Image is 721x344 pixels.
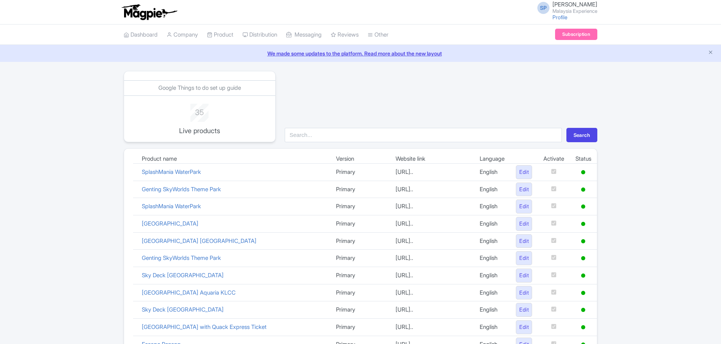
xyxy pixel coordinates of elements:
td: Status [570,155,597,164]
td: [URL].. [390,301,474,319]
a: Edit [516,234,532,248]
a: Subscription [555,29,597,40]
a: Edit [516,183,532,197]
td: Primary [330,284,390,301]
td: English [474,267,510,284]
td: [URL].. [390,318,474,336]
span: SP [537,2,549,14]
td: [URL].. [390,284,474,301]
td: English [474,284,510,301]
a: Edit [516,269,532,283]
td: Primary [330,318,390,336]
a: Profile [552,14,568,20]
a: Sky Deck [GEOGRAPHIC_DATA] [142,272,224,279]
td: Version [330,155,390,164]
a: Messaging [286,25,322,45]
button: Search [566,128,597,142]
div: 35 [169,104,230,118]
td: English [474,198,510,215]
td: [URL].. [390,198,474,215]
button: Close announcement [708,49,713,57]
a: Edit [516,200,532,213]
p: Live products [169,126,230,136]
a: Reviews [331,25,359,45]
td: English [474,318,510,336]
td: Primary [330,232,390,250]
a: [GEOGRAPHIC_DATA] [142,220,198,227]
a: Google Things to do set up guide [158,84,241,91]
td: Primary [330,164,390,181]
a: [GEOGRAPHIC_DATA] [GEOGRAPHIC_DATA] [142,237,256,244]
td: [URL].. [390,267,474,284]
td: Primary [330,301,390,319]
a: Edit [516,320,532,334]
td: [URL].. [390,215,474,232]
a: Genting SkyWorlds Theme Park [142,254,221,261]
small: Malaysia Experience [552,9,597,14]
a: Edit [516,303,532,317]
a: Edit [516,217,532,231]
a: Distribution [242,25,277,45]
a: Company [167,25,198,45]
a: Other [368,25,388,45]
td: Product name [136,155,330,164]
td: Language [474,155,510,164]
td: Primary [330,215,390,232]
td: [URL].. [390,164,474,181]
td: Website link [390,155,474,164]
td: Primary [330,181,390,198]
a: Sky Deck [GEOGRAPHIC_DATA] [142,306,224,313]
td: Primary [330,267,390,284]
td: English [474,164,510,181]
td: [URL].. [390,250,474,267]
a: SplashMania WaterPark [142,168,201,175]
img: logo-ab69f6fb50320c5b225c76a69d11143b.png [120,4,178,20]
td: English [474,301,510,319]
a: We made some updates to the platform. Read more about the new layout [5,49,716,57]
span: [PERSON_NAME] [552,1,597,8]
td: [URL].. [390,181,474,198]
a: Edit [516,286,532,300]
a: SplashMania WaterPark [142,203,201,210]
td: Activate [538,155,570,164]
a: Edit [516,165,532,179]
td: Primary [330,198,390,215]
a: [GEOGRAPHIC_DATA] with Quack Express Ticket [142,323,267,330]
td: Primary [330,250,390,267]
td: English [474,181,510,198]
a: [GEOGRAPHIC_DATA] Aquaria KLCC [142,289,236,296]
a: Dashboard [124,25,158,45]
a: Product [207,25,233,45]
td: English [474,215,510,232]
td: English [474,232,510,250]
td: English [474,250,510,267]
input: Search... [285,128,562,142]
td: [URL].. [390,232,474,250]
a: Genting SkyWorlds Theme Park [142,186,221,193]
a: SP [PERSON_NAME] Malaysia Experience [533,2,597,14]
a: Edit [516,251,532,265]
